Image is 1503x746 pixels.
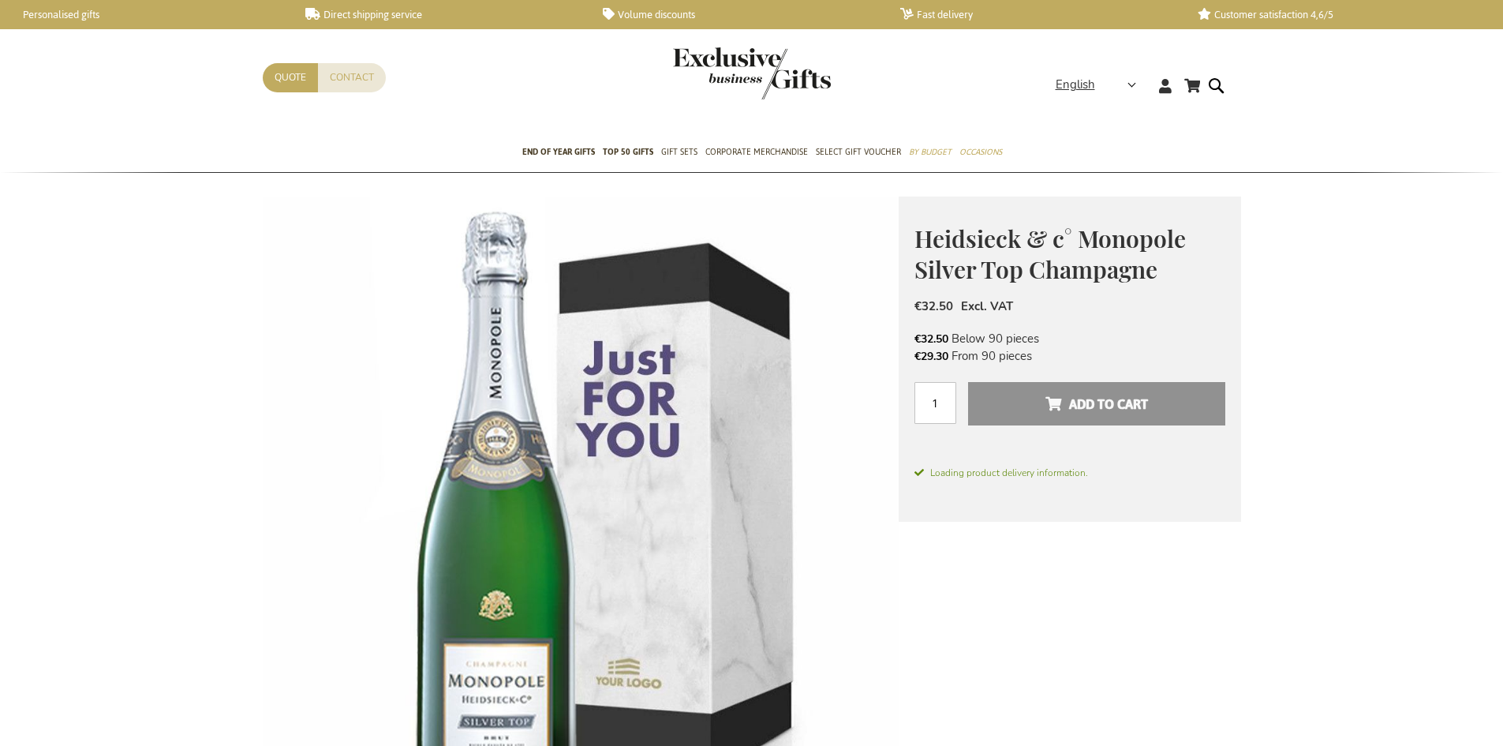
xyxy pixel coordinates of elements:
[522,133,595,173] a: End of year gifts
[8,8,280,21] a: Personalised gifts
[914,382,956,424] input: Qty
[1198,8,1470,21] a: Customer satisfaction 4,6/5
[914,349,948,364] span: €29.30
[661,133,697,173] a: Gift Sets
[603,8,875,21] a: Volume discounts
[305,8,578,21] a: Direct shipping service
[914,347,1225,365] li: From 90 pieces
[959,144,1002,160] span: Occasions
[914,223,1186,285] span: Heidsieck & c° Monopole Silver Top Champagne
[318,63,386,92] a: Contact
[816,144,901,160] span: Select Gift Voucher
[263,63,318,92] a: Quote
[673,47,831,99] img: Exclusive Business gifts logo
[900,8,1172,21] a: Fast delivery
[705,133,808,173] a: Corporate Merchandise
[603,144,653,160] span: TOP 50 Gifts
[961,298,1013,314] span: Excl. VAT
[959,133,1002,173] a: Occasions
[603,133,653,173] a: TOP 50 Gifts
[914,330,1225,347] li: Below 90 pieces
[914,466,1225,480] span: Loading product delivery information.
[914,298,953,314] span: €32.50
[1056,76,1095,94] span: English
[522,144,595,160] span: End of year gifts
[914,332,948,347] span: €32.50
[705,144,808,160] span: Corporate Merchandise
[909,144,952,160] span: By Budget
[673,47,752,99] a: store logo
[661,144,697,160] span: Gift Sets
[816,133,901,173] a: Select Gift Voucher
[909,133,952,173] a: By Budget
